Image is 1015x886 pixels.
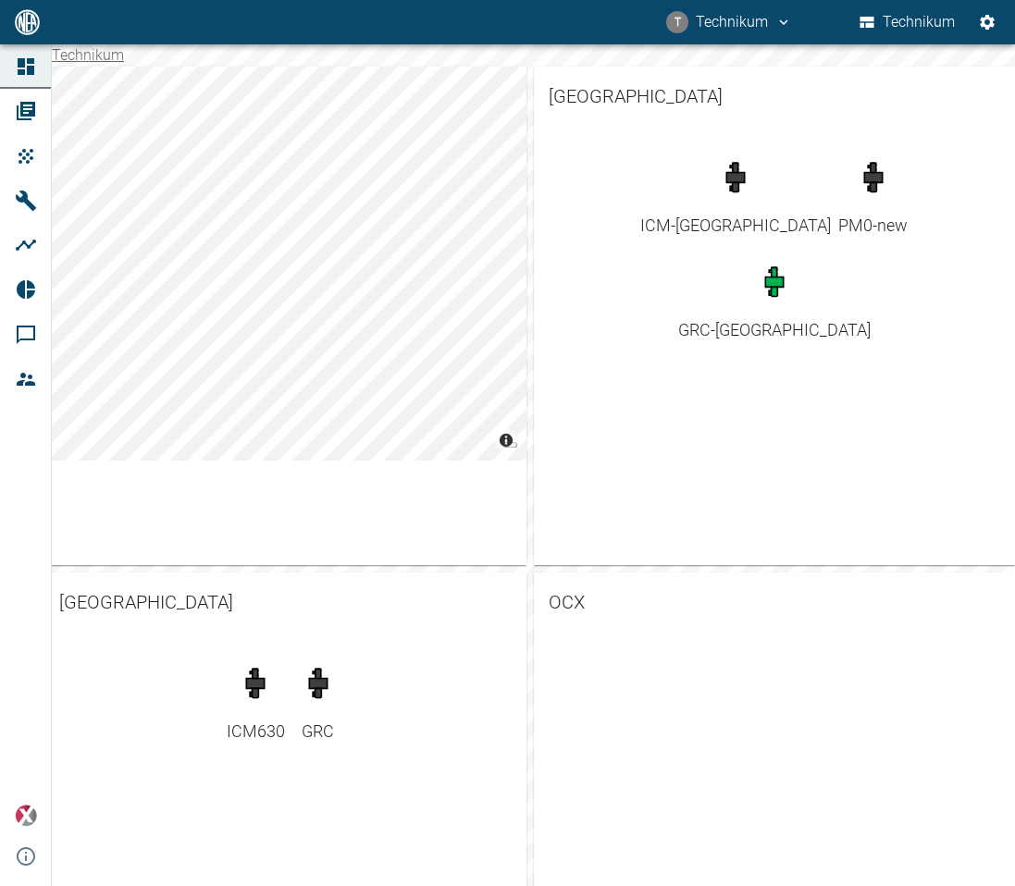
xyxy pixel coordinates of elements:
[52,44,124,67] nav: breadcrumb
[15,805,37,827] img: Xplore Logo
[292,719,344,744] div: GRC
[678,256,871,342] a: GRC-[GEOGRAPHIC_DATA]
[52,46,124,64] a: Technikum
[678,317,871,342] div: GRC-[GEOGRAPHIC_DATA]
[227,658,285,744] a: ICM630
[227,719,285,744] div: ICM630
[549,81,1001,111] span: [GEOGRAPHIC_DATA]
[13,9,42,34] img: logo
[856,6,959,39] button: Technikum
[838,152,908,238] a: PM0-new
[640,213,831,238] div: ICM-[GEOGRAPHIC_DATA]
[549,587,1001,617] span: OCX
[44,67,526,461] canvas: Map
[640,152,831,238] a: ICM-[GEOGRAPHIC_DATA]
[666,11,688,33] div: T
[292,658,344,744] a: GRC
[838,213,908,238] div: PM0-new
[59,587,512,617] span: [GEOGRAPHIC_DATA]
[971,6,1004,39] button: Einstellungen
[44,572,526,632] a: [GEOGRAPHIC_DATA]
[663,6,795,39] button: technikum@nea-x.de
